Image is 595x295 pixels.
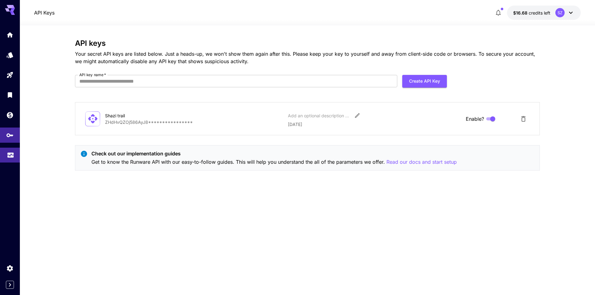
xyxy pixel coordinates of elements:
div: Home [6,31,14,39]
button: Expand sidebar [6,281,14,289]
p: [DATE] [288,121,461,128]
div: Settings [6,264,14,272]
a: API Keys [34,9,55,16]
div: Wallet [6,111,14,119]
div: $16.67918 [513,10,550,16]
button: Create API Key [402,75,447,88]
label: API key name [79,72,106,77]
button: Read our docs and start setup [386,158,457,166]
div: Library [6,91,14,99]
span: credits left [529,10,550,15]
button: $16.67918SZ [507,6,581,20]
button: Edit [352,110,363,121]
div: SZ [555,8,565,17]
div: API Keys [6,130,14,137]
div: Usage [7,150,14,157]
nav: breadcrumb [34,9,55,16]
h3: API keys [75,39,540,48]
div: Models [6,51,14,59]
div: Add an optional description or comment [288,112,350,119]
div: Shazi trail [105,112,167,119]
p: Check out our implementation guides [91,150,457,157]
div: Playground [6,71,14,79]
span: $16.68 [513,10,529,15]
p: Your secret API keys are listed below. Just a heads-up, we won't show them again after this. Plea... [75,50,540,65]
p: Get to know the Runware API with our easy-to-follow guides. This will help you understand the all... [91,158,457,166]
span: Enable? [466,115,484,123]
button: Delete API Key [517,113,530,125]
